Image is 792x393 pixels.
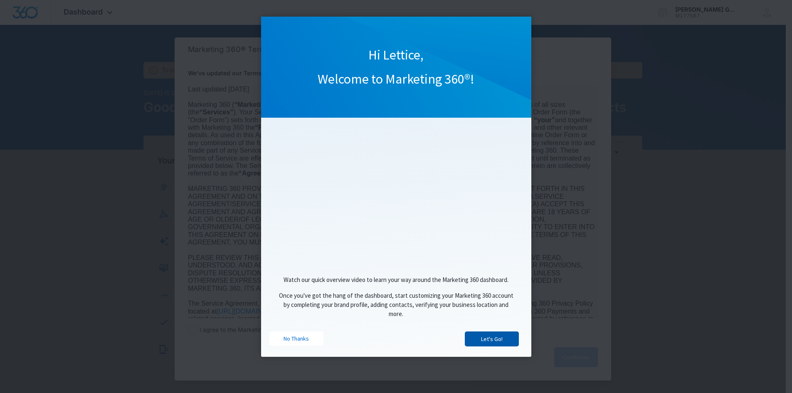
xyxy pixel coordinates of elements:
[261,71,531,88] h1: Welcome to Marketing 360®!
[279,292,513,318] span: Once you've got the hang of the dashboard, start customizing your Marketing 360 account by comple...
[269,331,323,346] a: No Thanks
[261,47,531,64] h1: Hi Lettice,
[284,276,508,284] span: Watch our quick overview video to learn your way around the Marketing 360 dashboard.
[465,331,519,346] a: Let's Go!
